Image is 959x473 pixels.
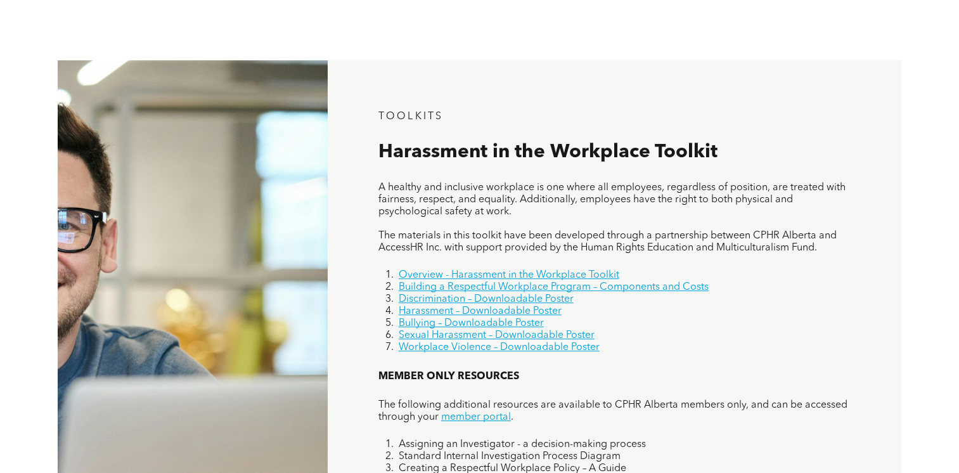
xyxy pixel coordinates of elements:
[399,439,646,450] span: Assigning an Investigator - a decision-making process
[399,270,619,280] a: Overview - Harassment in the Workplace Toolkit
[378,183,846,217] span: A healthy and inclusive workplace is one where all employees, regardless of position, are treated...
[399,342,600,353] a: Workplace Violence – Downloadable Poster
[399,318,544,328] a: Bullying – Downloadable Poster
[399,330,595,340] a: Sexual Harassment – Downloadable Poster
[399,282,709,292] a: Building a Respectful Workplace Program – Components and Costs
[399,306,562,316] a: Harassment – Downloadable Poster
[399,451,621,462] span: Standard Internal Investigation Process Diagram
[378,231,837,253] span: The materials in this toolkit have been developed through a partnership between CPHR Alberta and ...
[378,112,444,122] span: TOOLKITS
[378,372,519,382] span: MEMBER ONLY RESOURCES
[378,400,847,422] span: The following additional resources are available to CPHR Alberta members only, and can be accesse...
[399,294,574,304] a: Discrimination – Downloadable Poster
[511,412,513,422] span: .
[378,143,718,162] span: Harassment in the Workplace Toolkit
[441,412,511,422] a: member portal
